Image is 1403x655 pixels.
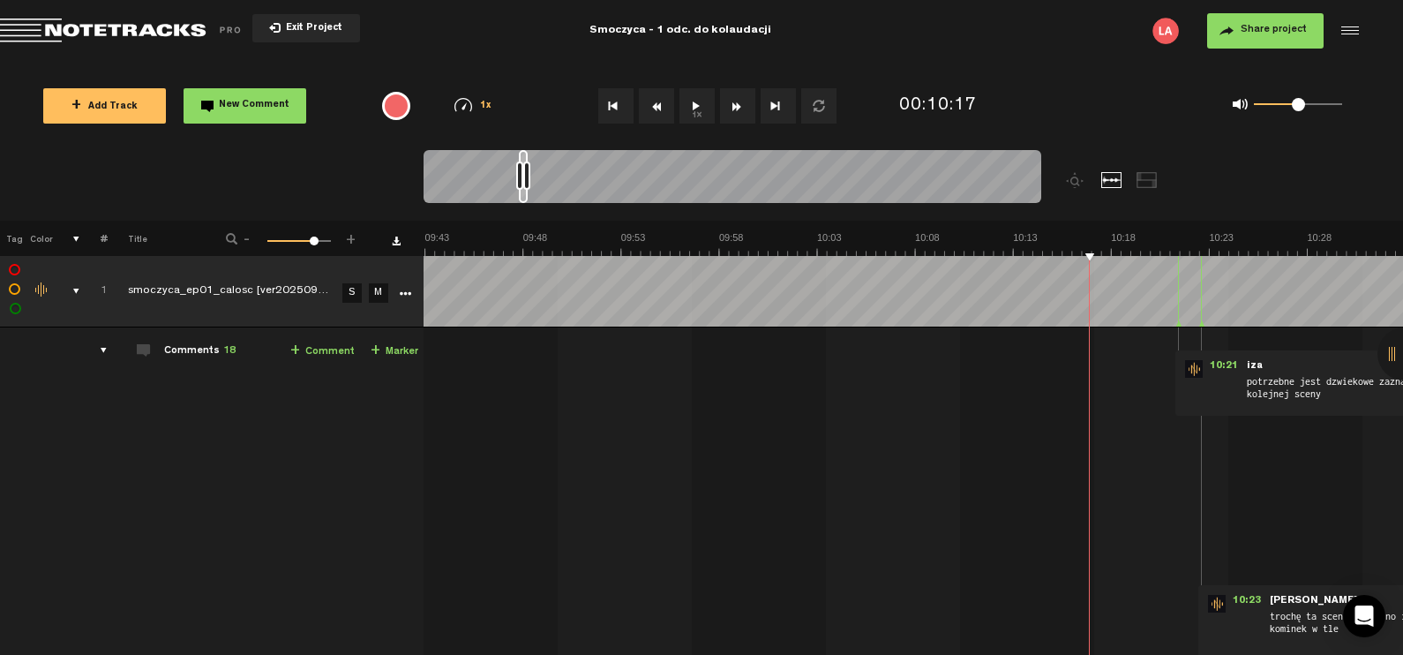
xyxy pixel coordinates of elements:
[164,344,236,359] div: Comments
[396,284,413,300] a: More
[108,256,337,327] td: Click to edit the title smoczyca_ep01_calosc [ver20250903]
[344,231,358,242] span: +
[342,283,362,303] a: S
[219,101,289,110] span: New Comment
[720,88,755,124] button: Fast Forward
[53,256,80,327] td: comments, stamps & drawings
[1343,595,1385,637] div: Open Intercom Messenger
[83,342,110,359] div: comments
[1226,595,1268,613] span: 10:23
[83,283,110,300] div: Click to change the order number
[679,88,715,124] button: 1x
[223,346,236,357] span: 18
[128,283,357,301] div: Click to edit the title
[801,88,837,124] button: Loop
[371,344,380,358] span: +
[761,88,796,124] button: Go to end
[454,98,472,112] img: speedometer.svg
[43,88,166,124] button: +Add Track
[80,256,108,327] td: Click to change the order number 1
[1208,595,1226,613] img: star-track.png
[369,283,388,303] a: M
[1207,13,1324,49] button: Share project
[56,282,83,300] div: comments, stamps & drawings
[1241,25,1307,35] span: Share project
[108,221,202,256] th: Title
[290,344,300,358] span: +
[382,92,410,120] div: {{ tooltip_message }}
[639,88,674,124] button: Rewind
[899,94,977,119] div: 00:10:17
[392,237,401,245] a: Download comments
[26,221,53,256] th: Color
[26,256,53,327] td: Change the color of the waveform
[71,99,81,113] span: +
[480,102,492,111] span: 1x
[1152,18,1179,44] img: letters
[281,24,342,34] span: Exit Project
[80,221,108,256] th: #
[252,14,360,42] button: Exit Project
[1203,360,1245,378] span: 10:21
[240,231,254,242] span: -
[290,342,355,362] a: Comment
[598,88,634,124] button: Go to beginning
[1185,360,1203,378] img: star-track.png
[371,342,418,362] a: Marker
[1245,360,1264,373] span: iza
[184,88,306,124] button: New Comment
[29,282,56,298] div: Change the color of the waveform
[71,102,138,112] span: Add Track
[429,98,517,113] div: 1x
[1268,595,1360,607] span: [PERSON_NAME]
